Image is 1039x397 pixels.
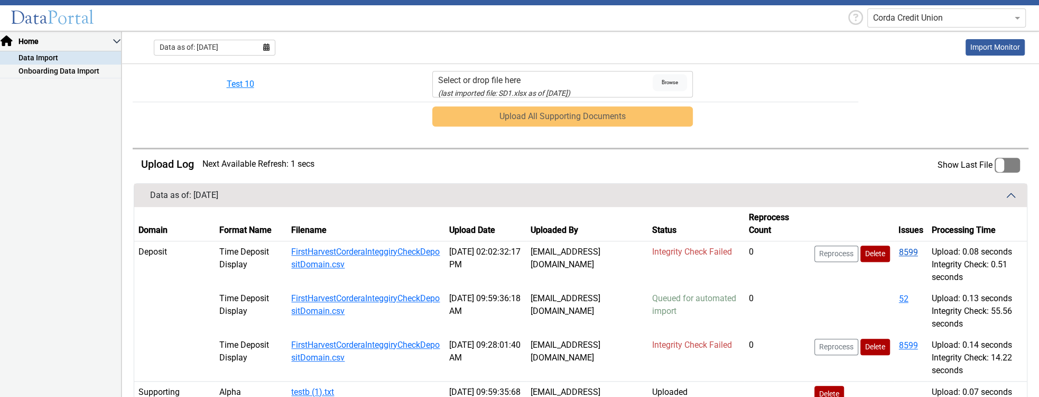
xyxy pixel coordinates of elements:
[932,339,1023,351] div: Upload: 0.14 seconds
[526,335,648,382] td: [EMAIL_ADDRESS][DOMAIN_NAME]
[291,340,440,363] a: FirstHarvestCorderaInteggiryCheckDepositDomain.csv
[932,351,1023,377] div: Integrity Check: 14.22 seconds
[938,158,1020,175] app-toggle-switch: Enable this to show only the last file loaded
[215,335,287,382] td: Time Deposit Display
[938,158,1020,173] label: Show Last File
[745,241,810,288] td: 0
[648,207,745,241] th: Status
[652,293,736,316] span: Queued for automated import
[445,335,526,382] td: [DATE] 09:28:01:40 AM
[291,247,440,269] a: FirstHarvestCorderaInteggiryCheckDepositDomain.csv
[898,339,919,353] button: 8599
[932,246,1023,258] div: Upload: 0.08 seconds
[215,207,287,241] th: Format Name
[287,207,444,241] th: Filename
[932,258,1023,284] div: Integrity Check: 0.51 seconds
[215,288,287,335] td: Time Deposit Display
[134,207,215,241] th: Domain
[134,184,1027,207] button: Data as of: [DATE]
[898,246,919,259] button: 8599
[652,247,732,257] span: Integrity Check Failed
[745,288,810,335] td: 0
[745,335,810,382] td: 0
[867,8,1026,28] ng-select: Corda Credit Union
[898,292,909,306] button: 52
[860,246,890,262] button: Delete
[814,339,858,355] button: Reprocess
[526,207,648,241] th: Uploaded By
[932,292,1023,305] div: Upload: 0.13 seconds
[227,78,352,91] button: Test 10
[860,339,890,355] button: Delete
[215,241,287,288] td: Time Deposit Display
[927,207,1027,241] th: Processing Time
[202,158,314,175] span: Next Available Refresh: 1 secs
[445,288,526,335] td: [DATE] 09:59:36:18 AM
[150,189,218,202] div: Data as of: [DATE]
[745,207,810,241] th: Reprocess Count
[291,293,440,316] a: FirstHarvestCorderaInteggiryCheckDepositDomain.csv
[966,39,1025,56] a: This is available for Darling Employees only
[652,340,732,350] span: Integrity Check Failed
[526,241,648,288] td: [EMAIL_ADDRESS][DOMAIN_NAME]
[652,387,688,397] span: Uploaded
[438,89,570,97] small: SD1.xlsx
[438,74,653,87] div: Select or drop file here
[141,158,194,170] h5: Upload Log
[291,387,334,397] a: testb (1).txt
[48,6,94,29] span: Portal
[894,207,927,241] th: Issues
[445,207,526,241] th: Upload Date
[445,241,526,288] td: [DATE] 02:02:32:17 PM
[932,305,1023,330] div: Integrity Check: 55.56 seconds
[160,42,218,53] span: Data as of: [DATE]
[526,288,648,335] td: [EMAIL_ADDRESS][DOMAIN_NAME]
[814,246,858,262] button: Reprocess
[844,8,867,29] div: Help
[134,241,215,288] td: Deposit
[11,6,48,29] span: Data
[653,74,687,91] span: Browse
[17,36,113,47] span: Home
